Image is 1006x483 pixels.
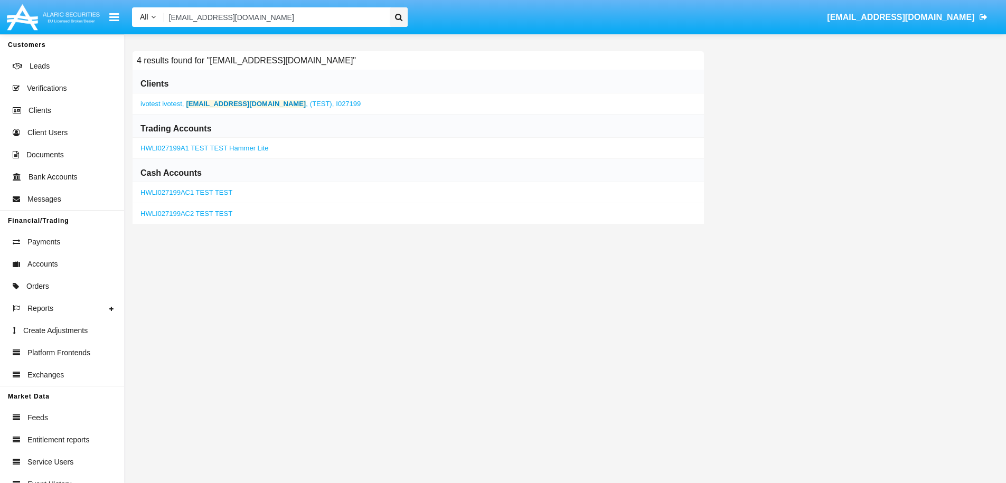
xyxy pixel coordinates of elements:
[822,3,993,32] a: [EMAIL_ADDRESS][DOMAIN_NAME]
[23,325,88,336] span: Create Adjustments
[27,303,53,314] span: Reports
[336,100,361,108] span: I027199
[140,100,361,108] a: ,
[140,100,182,108] span: ivotest ivotest
[140,78,168,90] h6: Clients
[29,105,51,116] span: Clients
[310,100,334,108] span: (TEST),
[26,149,64,160] span: Documents
[140,210,232,217] a: HWLI027199AC2 TEST TEST
[164,7,386,27] input: Search
[27,412,48,423] span: Feeds
[140,144,269,152] a: HWLI027199A1 TEST TEST Hammer Lite
[27,236,60,248] span: Payments
[30,61,50,72] span: Leads
[29,172,78,183] span: Bank Accounts
[140,123,212,135] h6: Trading Accounts
[140,13,148,21] span: All
[133,51,360,70] h6: 4 results found for "[EMAIL_ADDRESS][DOMAIN_NAME]"
[140,188,232,196] a: HWLI027199AC1 TEST TEST
[186,100,307,108] span: ,
[5,2,101,33] img: Logo image
[27,457,73,468] span: Service Users
[27,434,90,446] span: Entitlement reports
[27,347,90,358] span: Platform Frontends
[827,13,974,22] span: [EMAIL_ADDRESS][DOMAIN_NAME]
[27,370,64,381] span: Exchanges
[132,12,164,23] a: All
[140,167,202,179] h6: Cash Accounts
[27,194,61,205] span: Messages
[27,83,67,94] span: Verifications
[26,281,49,292] span: Orders
[186,100,306,108] b: [EMAIL_ADDRESS][DOMAIN_NAME]
[27,127,68,138] span: Client Users
[27,259,58,270] span: Accounts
